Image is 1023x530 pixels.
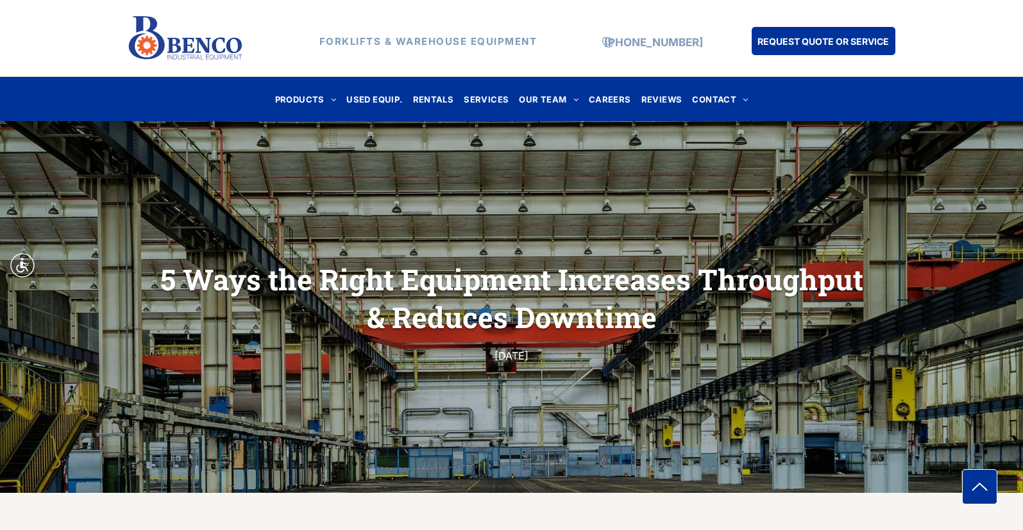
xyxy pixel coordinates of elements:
[757,29,889,53] span: REQUEST QUOTE OR SERVICE
[752,27,895,55] a: REQUEST QUOTE OR SERVICE
[159,259,865,337] h1: 5 Ways the Right Equipment Increases Throughput & Reduces Downtime
[604,36,703,49] a: [PHONE_NUMBER]
[636,90,688,108] a: REVIEWS
[687,90,753,108] a: CONTACT
[459,90,514,108] a: SERVICES
[408,90,459,108] a: RENTALS
[341,90,407,108] a: USED EQUIP.
[584,90,636,108] a: CAREERS
[514,90,584,108] a: OUR TEAM
[270,90,342,108] a: PRODUCTS
[319,35,537,47] strong: FORKLIFTS & WAREHOUSE EQUIPMENT
[273,347,750,365] div: [DATE]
